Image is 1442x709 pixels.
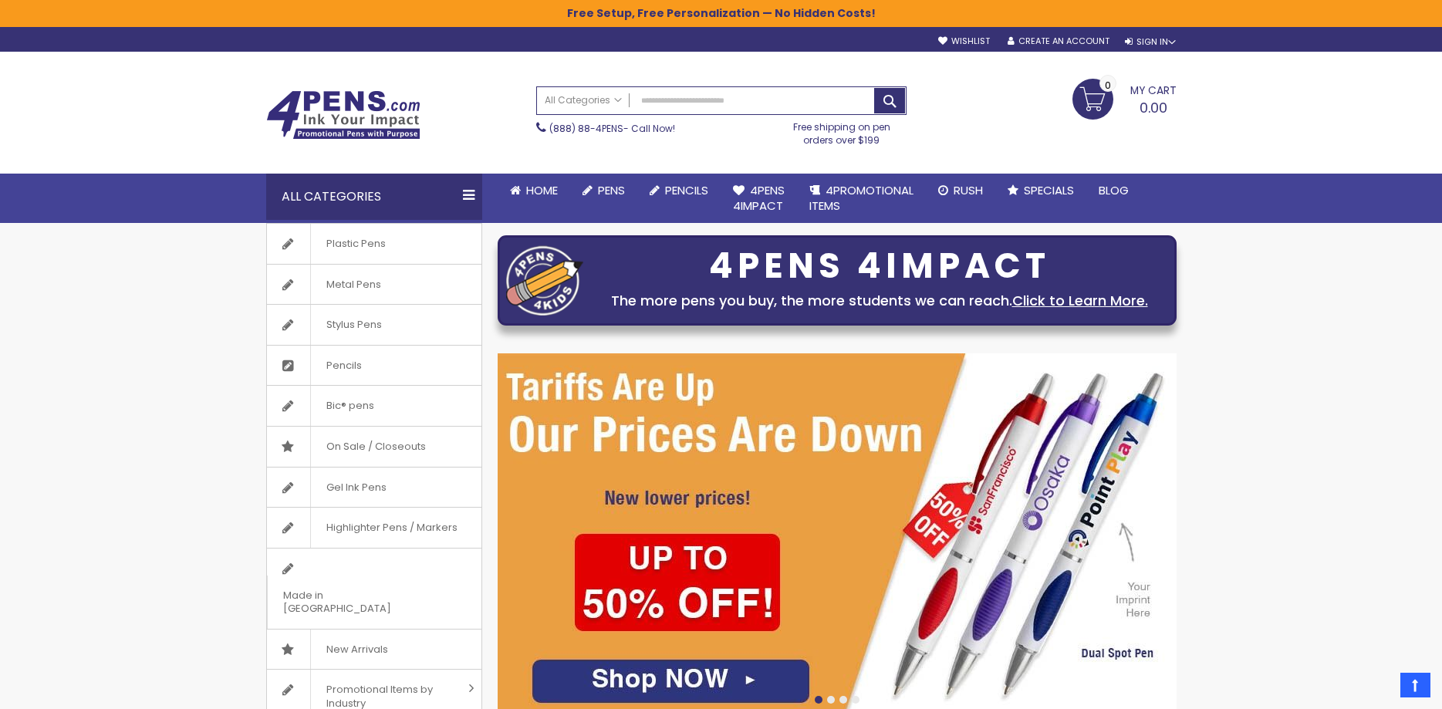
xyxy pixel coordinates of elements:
a: Stylus Pens [267,305,481,345]
a: New Arrivals [267,630,481,670]
span: Bic® pens [310,386,390,426]
div: The more pens you buy, the more students we can reach. [591,290,1168,312]
span: Rush [954,182,983,198]
a: Rush [926,174,995,208]
a: Home [498,174,570,208]
a: Made in [GEOGRAPHIC_DATA] [267,549,481,629]
span: All Categories [545,94,622,106]
div: 4PENS 4IMPACT [591,250,1168,282]
span: 4PROMOTIONAL ITEMS [809,182,913,214]
a: 0.00 0 [1072,79,1177,117]
div: Sign In [1125,36,1176,48]
span: - Call Now! [549,122,675,135]
a: Click to Learn More. [1012,291,1148,310]
img: four_pen_logo.png [506,245,583,316]
a: Pencils [637,174,721,208]
a: Blog [1086,174,1141,208]
a: (888) 88-4PENS [549,122,623,135]
div: Free shipping on pen orders over $199 [777,115,907,146]
span: 0.00 [1140,98,1167,117]
a: Specials [995,174,1086,208]
a: 4PROMOTIONALITEMS [797,174,926,224]
a: Pencils [267,346,481,386]
span: Blog [1099,182,1129,198]
a: Plastic Pens [267,224,481,264]
a: All Categories [537,87,630,113]
img: 4Pens Custom Pens and Promotional Products [266,90,420,140]
span: Home [526,182,558,198]
span: New Arrivals [310,630,404,670]
a: Gel Ink Pens [267,468,481,508]
span: Metal Pens [310,265,397,305]
span: Stylus Pens [310,305,397,345]
div: All Categories [266,174,482,220]
a: Bic® pens [267,386,481,426]
span: On Sale / Closeouts [310,427,441,467]
a: Top [1400,673,1430,697]
span: Gel Ink Pens [310,468,402,508]
a: Pens [570,174,637,208]
span: Pencils [665,182,708,198]
span: Pens [598,182,625,198]
span: Made in [GEOGRAPHIC_DATA] [267,576,443,629]
span: Specials [1024,182,1074,198]
span: Plastic Pens [310,224,401,264]
span: 0 [1105,78,1111,93]
span: Pencils [310,346,377,386]
a: Highlighter Pens / Markers [267,508,481,548]
a: Wishlist [938,35,990,47]
a: On Sale / Closeouts [267,427,481,467]
span: 4Pens 4impact [733,182,785,214]
a: Create an Account [1008,35,1109,47]
a: 4Pens4impact [721,174,797,224]
span: Highlighter Pens / Markers [310,508,473,548]
a: Metal Pens [267,265,481,305]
